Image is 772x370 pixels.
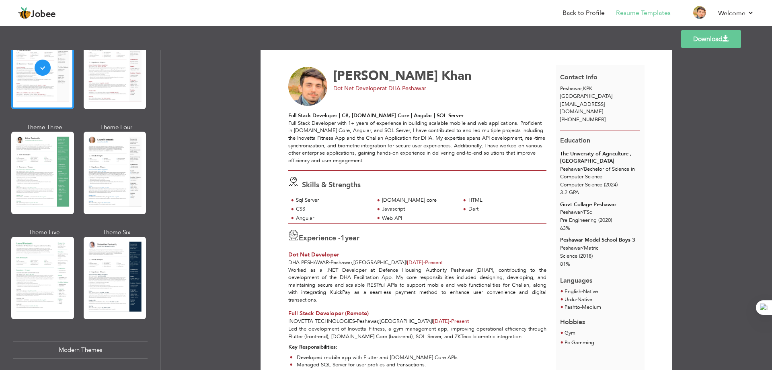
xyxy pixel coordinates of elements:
[560,165,635,180] span: Peshawar Bechelor of Science in Computer Science
[433,318,451,325] span: [DATE]
[580,304,582,311] span: -
[582,165,584,173] span: /
[565,304,601,312] li: Medium
[598,217,612,224] span: (2020)
[560,260,570,268] span: 81%
[288,251,339,258] span: Dot Net Developer
[560,209,592,216] span: Peshawar FSc
[560,85,581,92] span: Peshawar
[565,296,601,304] li: Native
[288,310,369,317] span: Full Stack Developer (Remote)
[296,215,370,222] div: Angular
[560,201,640,209] div: Govt Collage Peshawar
[288,259,329,266] span: DHA Peshawar
[616,8,671,18] a: Resume Templates
[296,205,370,213] div: CSS
[560,318,585,327] span: Hobbies
[302,180,361,190] span: Skills & Strengths
[299,233,341,243] span: Experience -
[288,67,328,106] img: No image
[468,196,542,204] div: HTML
[423,259,425,266] span: -
[407,259,425,266] span: [DATE]
[13,123,76,132] div: Theme Three
[355,318,357,325] span: -
[560,93,612,100] span: [GEOGRAPHIC_DATA]
[576,296,577,303] span: -
[560,73,597,82] span: Contact Info
[565,339,594,346] span: Pc Gamming
[560,244,598,252] span: Peshawar Matric
[382,215,456,222] div: Web API
[341,233,359,244] label: year
[693,6,706,19] img: Profile Img
[333,85,382,92] span: Dot Net Developer
[85,228,148,237] div: Theme Six
[31,10,56,19] span: Jobee
[333,67,438,84] span: [PERSON_NAME]
[565,329,575,337] span: Gym
[288,112,464,119] strong: Full Stack Developer | C#, [DOMAIN_NAME] Core | Angular | SQL Server
[284,267,551,304] div: Worked as a .NET Developer at Defence Housing Authority Peshawar (DHAP), contributing to the deve...
[581,85,583,92] span: ,
[380,318,432,325] span: [GEOGRAPHIC_DATA]
[718,8,754,18] a: Welcome
[382,85,426,92] span: at DHA Peshawar
[581,288,583,295] span: -
[563,8,605,18] a: Back to Profile
[560,101,605,116] span: [EMAIL_ADDRESS][DOMAIN_NAME]
[288,343,337,351] strong: Key Responsibilities:
[432,318,433,325] span: |
[288,325,546,340] p: Led the development of Inovetta Fitness, a gym management app, improving operational efficiency t...
[582,209,584,216] span: /
[290,361,459,369] li: Managed SQL Server for user profiles and transactions.
[450,318,451,325] span: -
[681,30,741,48] a: Download
[560,150,640,165] div: The University of Agriculture , [GEOGRAPHIC_DATA]
[329,259,331,266] span: -
[560,236,640,244] div: Peshawar Model School Boys 3
[560,189,579,196] span: 3.2 GPA
[18,7,31,20] img: jobee.io
[433,318,469,325] span: Present
[288,120,546,164] p: Full Stack Developer with 1+ years of experience in building scalable mobile and web applications...
[441,67,472,84] span: Khan
[579,252,593,260] span: (2018)
[85,123,148,132] div: Theme Four
[560,217,597,224] span: Pre Engineering
[560,116,606,123] span: [PHONE_NUMBER]
[560,136,590,145] span: Education
[13,228,76,237] div: Theme Five
[382,196,456,204] div: [DOMAIN_NAME] core
[378,318,380,325] span: ,
[341,233,345,243] span: 1
[18,7,56,20] a: Jobee
[290,354,459,362] li: Developed mobile app with Flutter and [DOMAIN_NAME] Core APIs.
[582,244,584,252] span: /
[560,225,570,232] span: 63%
[406,259,407,266] span: |
[382,205,456,213] div: Javascript
[560,252,577,260] span: Science
[560,270,592,285] span: Languages
[565,296,576,303] span: Urdu
[357,318,378,325] span: Peshawar
[331,259,352,266] span: Peshawar
[565,288,598,296] li: Native
[288,318,355,325] span: Inovetta Technologies
[556,85,645,100] div: KPK
[352,259,353,266] span: ,
[468,205,542,213] div: Dart
[565,304,580,311] span: Pashto
[13,341,148,359] div: Modern Themes
[407,259,443,266] span: Present
[565,288,581,295] span: English
[604,181,618,188] span: (2024)
[353,259,406,266] span: [GEOGRAPHIC_DATA]
[296,196,370,204] div: Sql Server
[560,181,602,188] span: Computer Science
